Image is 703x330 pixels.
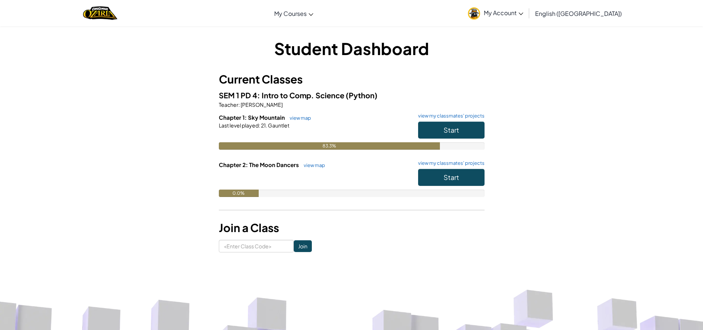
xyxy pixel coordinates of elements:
a: view my classmates' projects [414,113,485,118]
span: : [238,101,240,108]
span: Chapter 1: Sky Mountain [219,114,286,121]
a: English ([GEOGRAPHIC_DATA]) [531,3,626,23]
h1: Student Dashboard [219,37,485,60]
input: <Enter Class Code> [219,240,294,252]
img: avatar [468,7,480,20]
span: My Account [484,9,523,17]
a: Ozaria by CodeCombat logo [83,6,117,21]
span: Start [444,126,459,134]
button: Start [418,169,485,186]
div: 0.0% [219,190,259,197]
span: Chapter 2: The Moon Dancers [219,161,300,168]
span: Teacher [219,101,238,108]
span: Last level played [219,122,259,129]
span: 21. [260,122,267,129]
span: (Python) [346,91,378,100]
input: Join [294,240,312,252]
button: Start [418,122,485,139]
span: : [259,122,260,129]
a: My Account [464,1,527,25]
h3: Join a Class [219,220,485,236]
span: My Courses [274,10,307,17]
a: view map [300,162,325,168]
a: view my classmates' projects [414,161,485,166]
span: [PERSON_NAME] [240,101,283,108]
img: Home [83,6,117,21]
span: SEM 1 PD 4: Intro to Comp. Science [219,91,346,100]
span: English ([GEOGRAPHIC_DATA]) [535,10,622,17]
span: Gauntlet [267,122,289,129]
span: Start [444,173,459,181]
a: My Courses [270,3,317,23]
div: 83.3% [219,142,440,150]
h3: Current Classes [219,71,485,88]
a: view map [286,115,311,121]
